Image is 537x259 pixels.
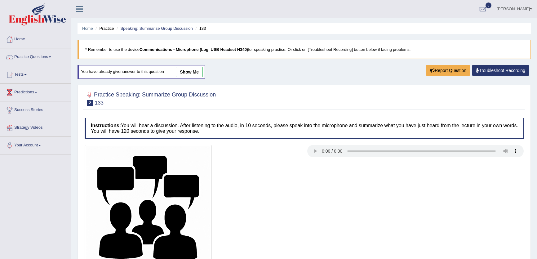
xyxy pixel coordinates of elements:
li: Practice [94,25,114,31]
blockquote: * Remember to use the device for speaking practice. Or click on [Troubleshoot Recording] button b... [78,40,531,59]
a: Predictions [0,84,71,99]
a: show me [176,67,203,77]
small: 133 [95,100,104,106]
a: Troubleshoot Recording [472,65,529,76]
a: Tests [0,66,71,82]
button: Report Question [426,65,470,76]
b: Instructions: [91,123,121,128]
a: Success Stories [0,101,71,117]
div: You have already given answer to this question [78,65,205,79]
a: Home [82,26,93,31]
a: Speaking: Summarize Group Discussion [120,26,193,31]
span: 0 [486,2,492,8]
a: Home [0,31,71,46]
a: Your Account [0,137,71,152]
b: Communications - Microphone (Logi USB Headset H340) [140,47,248,52]
span: 2 [87,100,93,106]
h4: You will hear a discussion. After listening to the audio, in 10 seconds, please speak into the mi... [85,118,524,139]
a: Practice Questions [0,48,71,64]
a: Strategy Videos [0,119,71,135]
h2: Practice Speaking: Summarize Group Discussion [85,90,216,106]
li: 133 [194,25,206,31]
